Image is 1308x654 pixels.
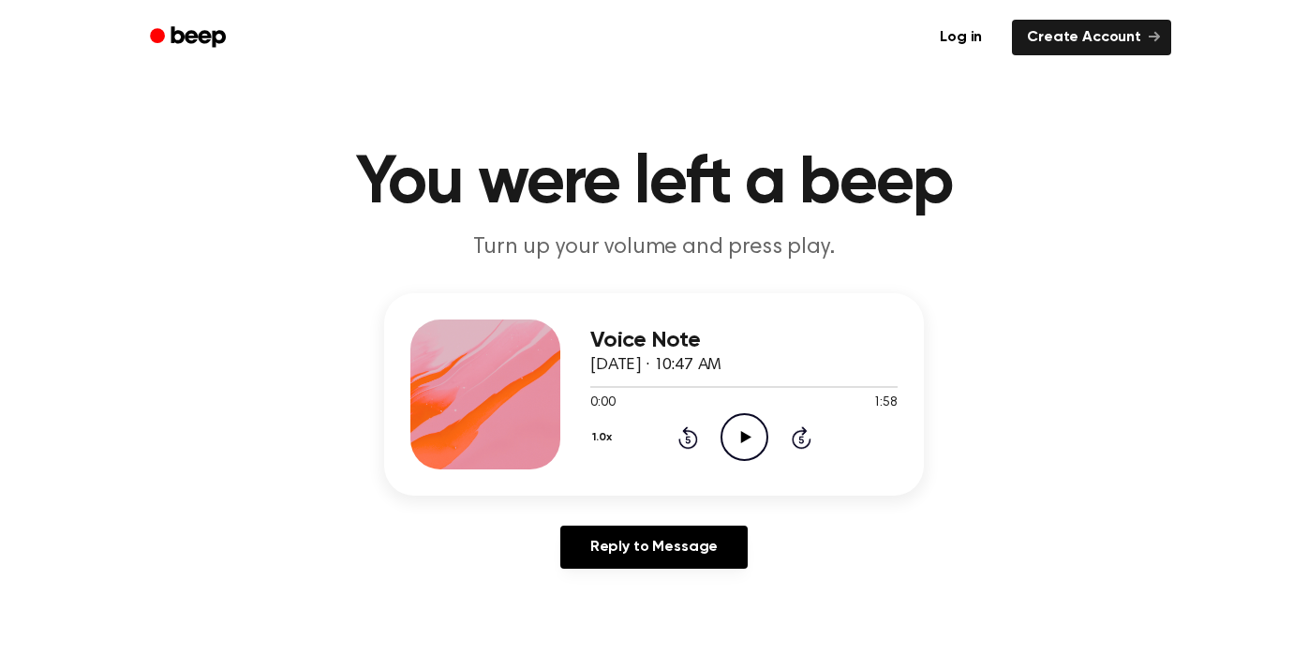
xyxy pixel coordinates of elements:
[137,20,243,56] a: Beep
[590,328,898,353] h3: Voice Note
[1012,20,1171,55] a: Create Account
[560,526,748,569] a: Reply to Message
[921,16,1001,59] a: Log in
[590,357,721,374] span: [DATE] · 10:47 AM
[294,232,1014,263] p: Turn up your volume and press play.
[174,150,1134,217] h1: You were left a beep
[590,422,618,453] button: 1.0x
[590,394,615,413] span: 0:00
[873,394,898,413] span: 1:58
